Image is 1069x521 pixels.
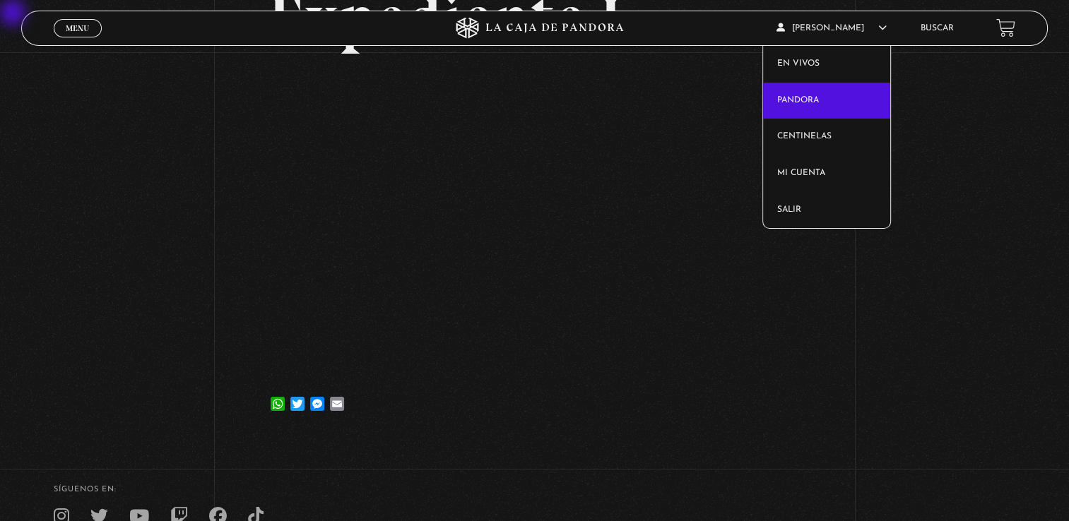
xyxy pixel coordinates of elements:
[66,24,89,32] span: Menu
[763,192,890,229] a: Salir
[921,24,954,32] a: Buscar
[763,119,890,155] a: Centinelas
[996,18,1015,37] a: View your shopping cart
[288,383,307,411] a: Twitter
[776,24,887,32] span: [PERSON_NAME]
[61,36,94,46] span: Cerrar
[307,383,327,411] a: Messenger
[763,155,890,192] a: Mi cuenta
[268,383,288,411] a: WhatsApp
[327,383,347,411] a: Email
[763,46,890,83] a: En vivos
[268,71,801,371] iframe: Dailymotion video player – PROGRAMA FRECUENCIA ROJA 1
[54,486,1016,493] h4: SÍguenos en:
[763,83,890,119] a: Pandora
